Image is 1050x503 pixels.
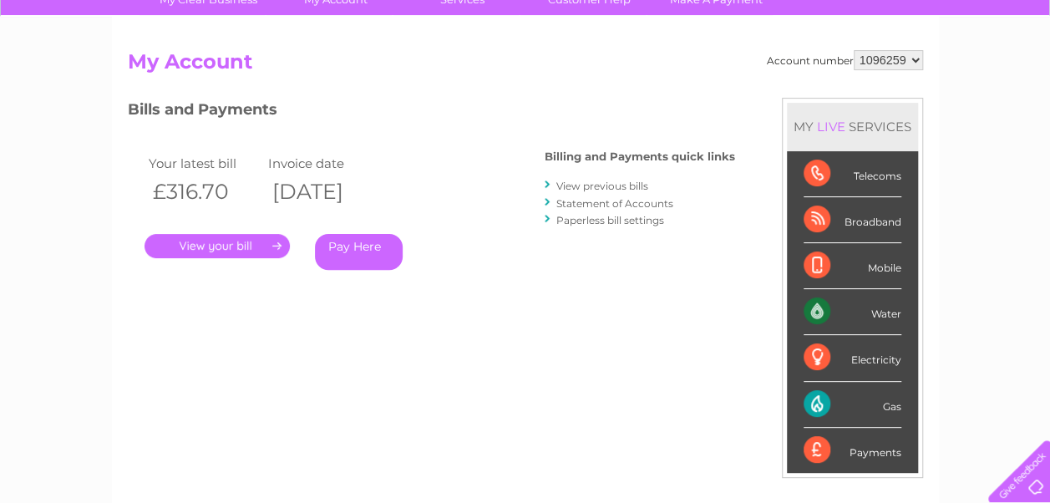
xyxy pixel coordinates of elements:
h4: Billing and Payments quick links [545,150,735,163]
div: Account number [767,50,923,70]
div: Water [804,289,901,335]
div: Payments [804,428,901,473]
a: Water [756,71,788,84]
a: View previous bills [556,180,648,192]
a: Pay Here [315,234,403,270]
div: Telecoms [804,151,901,197]
a: Log out [995,71,1034,84]
div: Clear Business is a trading name of Verastar Limited (registered in [GEOGRAPHIC_DATA] No. 3667643... [131,9,921,81]
div: Mobile [804,243,901,289]
td: Invoice date [264,152,384,175]
a: Contact [939,71,980,84]
div: Electricity [804,335,901,381]
h3: Bills and Payments [128,98,735,127]
a: Telecoms [845,71,895,84]
h2: My Account [128,50,923,82]
img: logo.png [37,43,122,94]
a: Blog [905,71,929,84]
th: [DATE] [264,175,384,209]
a: Paperless bill settings [556,214,664,226]
a: . [145,234,290,258]
td: Your latest bill [145,152,265,175]
div: MY SERVICES [787,103,918,150]
a: 0333 014 3131 [735,8,850,29]
a: Energy [798,71,834,84]
div: Gas [804,382,901,428]
th: £316.70 [145,175,265,209]
a: Statement of Accounts [556,197,673,210]
div: Broadband [804,197,901,243]
div: LIVE [814,119,849,135]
